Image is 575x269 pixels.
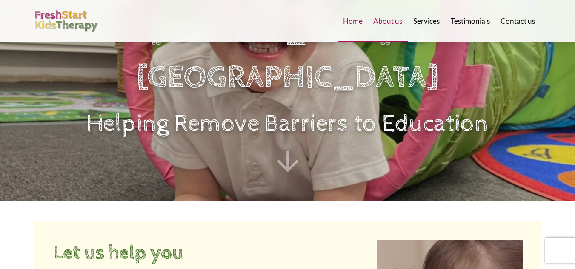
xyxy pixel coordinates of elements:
span: Testimonials [451,17,490,25]
h2: Let us help you [54,240,361,267]
img: FreshStart Kids Therapy logo [34,10,98,33]
h1: [MEDICAL_DATA] in [GEOGRAPHIC_DATA] [48,10,527,100]
p: Helping Remove Barriers to Education [86,107,489,141]
span: Contact us [501,17,535,25]
span: Services [413,17,440,25]
span: Home [343,17,363,25]
span: About us [373,17,402,25]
